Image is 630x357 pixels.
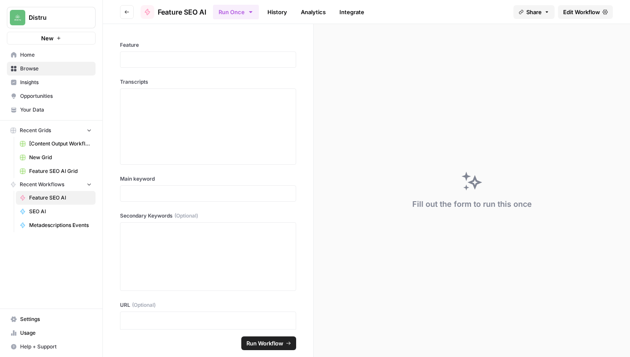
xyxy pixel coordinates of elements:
a: Your Data [7,103,96,117]
span: Run Workflow [246,339,283,348]
a: Opportunities [7,89,96,103]
span: New Grid [29,154,92,161]
a: Home [7,48,96,62]
a: New Grid [16,151,96,164]
img: Distru Logo [10,10,25,25]
label: Secondary Keywords [120,212,296,220]
a: [Content Output Workflows] Webflow - Blog Posts [16,137,96,151]
span: SEO AI [29,208,92,215]
span: Insights [20,79,92,86]
span: Your Data [20,106,92,114]
a: History [262,5,292,19]
label: Feature [120,41,296,49]
a: Metadescriptions Events [16,218,96,232]
span: Feature SEO AI [29,194,92,202]
button: Workspace: Distru [7,7,96,28]
button: New [7,32,96,45]
a: Integrate [334,5,369,19]
button: Help + Support [7,340,96,354]
span: Settings [20,315,92,323]
span: Share [526,8,542,16]
a: Feature SEO AI [16,191,96,205]
a: Feature SEO AI [141,5,206,19]
a: Edit Workflow [558,5,613,19]
span: (Optional) [132,301,156,309]
span: Usage [20,329,92,337]
a: Usage [7,326,96,340]
span: Opportunities [20,92,92,100]
span: Help + Support [20,343,92,351]
button: Recent Workflows [7,178,96,191]
button: Run Workflow [241,336,296,350]
button: Share [513,5,555,19]
a: Insights [7,76,96,89]
span: (Optional) [174,212,198,220]
span: Recent Workflows [20,181,64,188]
a: SEO AI [16,205,96,218]
span: Home [20,51,92,59]
span: Browse [20,65,92,73]
span: [Content Output Workflows] Webflow - Blog Posts [29,140,92,148]
span: Feature SEO AI [158,7,206,17]
label: Transcripts [120,78,296,86]
a: Settings [7,312,96,326]
span: Metadescriptions Events [29,221,92,229]
a: Feature SEO AI Grid [16,164,96,178]
button: Run Once [213,5,259,19]
span: Distru [29,13,81,22]
div: Fill out the form to run this once [412,198,532,210]
label: URL [120,301,296,309]
a: Analytics [296,5,331,19]
span: Edit Workflow [563,8,600,16]
button: Recent Grids [7,124,96,137]
span: Recent Grids [20,127,51,134]
label: Main keyword [120,175,296,183]
span: Feature SEO AI Grid [29,167,92,175]
span: New [41,34,54,42]
a: Browse [7,62,96,76]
